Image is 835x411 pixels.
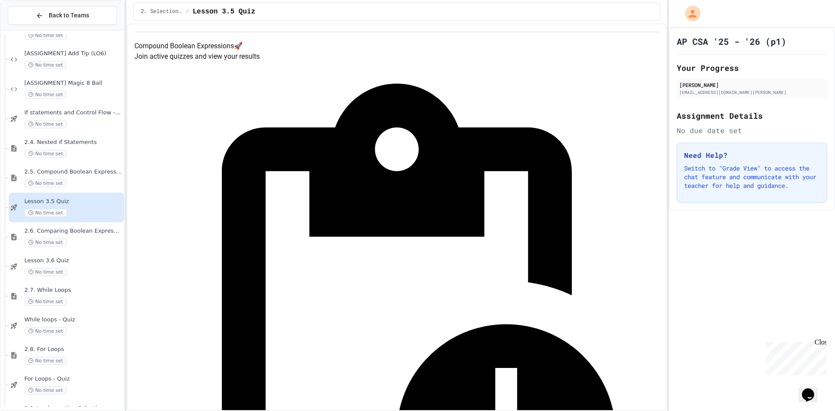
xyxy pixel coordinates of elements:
[24,316,122,324] span: While loops - Quiz
[677,62,827,74] h2: Your Progress
[24,61,67,69] span: No time set
[679,89,825,96] div: [EMAIL_ADDRESS][DOMAIN_NAME][PERSON_NAME]
[24,375,122,383] span: For Loops - Quiz
[24,50,122,57] span: [ASSIGNMENT] Add Tip (LO6)
[24,120,67,128] span: No time set
[193,7,255,17] span: Lesson 3.5 Quiz
[24,257,122,264] span: Lesson 3.6 Quiz
[677,110,827,122] h2: Assignment Details
[134,51,659,62] p: Join active quizzes and view your results
[24,238,67,247] span: No time set
[684,150,820,160] h3: Need Help?
[679,81,825,89] div: [PERSON_NAME]
[24,168,122,176] span: 2.5. Compound Boolean Expressions
[24,109,122,117] span: If statements and Control Flow - Quiz
[24,139,122,146] span: 2.4. Nested if Statements
[24,268,67,276] span: No time set
[24,31,67,40] span: No time set
[24,227,122,235] span: 2.6. Comparing Boolean Expressions ([PERSON_NAME] Laws)
[24,198,122,205] span: Lesson 3.5 Quiz
[134,41,659,51] h4: Compound Boolean Expressions 🚀
[24,150,67,158] span: No time set
[8,6,117,25] button: Back to Teams
[684,164,820,190] p: Switch to "Grade View" to access the chat feature and communicate with your teacher for help and ...
[49,11,89,20] span: Back to Teams
[24,90,67,99] span: No time set
[24,209,67,217] span: No time set
[24,327,67,335] span: No time set
[24,297,67,306] span: No time set
[798,376,826,402] iframe: chat widget
[141,8,183,15] span: 2. Selection and Iteration
[676,3,703,23] div: My Account
[24,179,67,187] span: No time set
[763,338,826,375] iframe: chat widget
[24,80,122,87] span: [ASSIGNMENT] Magic 8 Ball
[24,346,122,353] span: 2.8. For Loops
[677,125,827,136] div: No due date set
[24,357,67,365] span: No time set
[677,35,786,47] h1: AP CSA '25 - '26 (p1)
[3,3,60,55] div: Chat with us now!Close
[24,287,122,294] span: 2.7. While Loops
[24,386,67,394] span: No time set
[186,8,189,15] span: /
